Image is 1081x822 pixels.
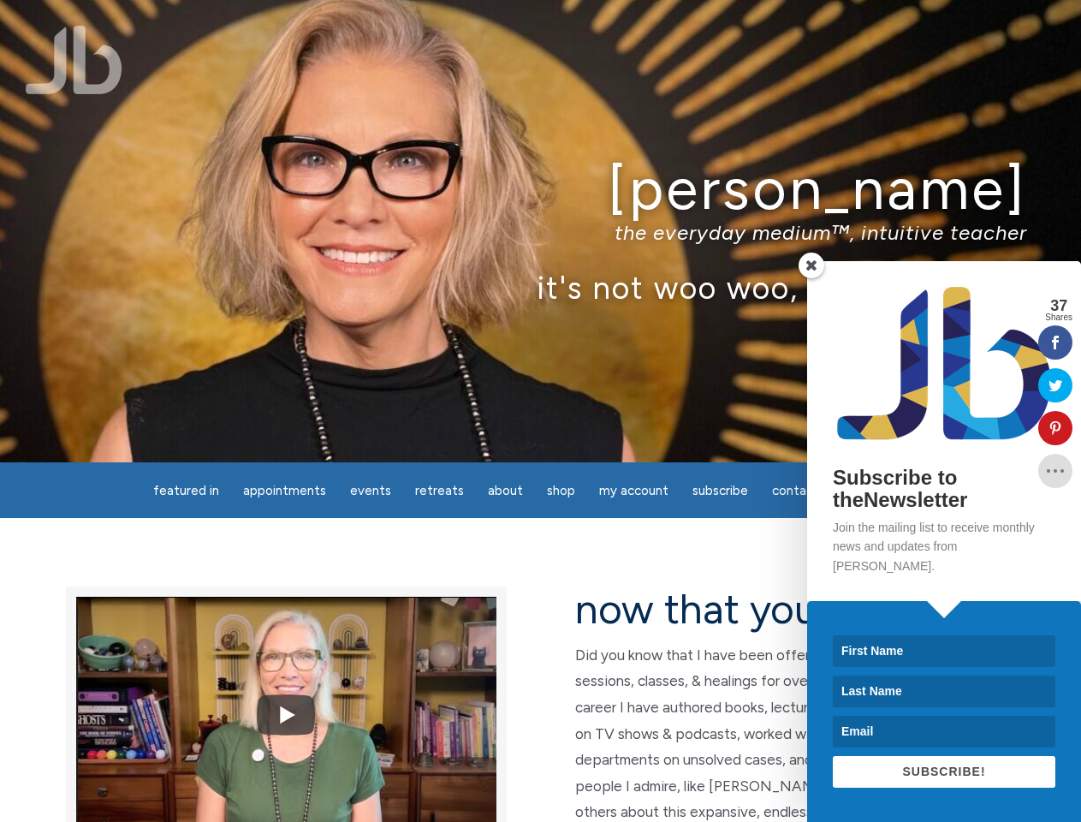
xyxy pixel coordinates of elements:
[833,756,1055,788] button: SUBSCRIBE!
[833,635,1055,667] input: First Name
[340,474,401,508] a: Events
[26,26,122,94] img: Jamie Butler. The Everyday Medium
[415,483,464,498] span: Retreats
[1045,313,1072,322] span: Shares
[243,483,326,498] span: Appointments
[537,474,585,508] a: Shop
[833,518,1055,575] p: Join the mailing list to receive monthly news and updates from [PERSON_NAME].
[599,483,668,498] span: My Account
[547,483,575,498] span: Shop
[54,157,1027,221] h1: [PERSON_NAME]
[575,587,1016,632] h2: now that you are here…
[692,483,748,498] span: Subscribe
[405,474,474,508] a: Retreats
[833,676,1055,707] input: Last Name
[478,474,533,508] a: About
[902,765,985,778] span: SUBSCRIBE!
[488,483,523,498] span: About
[54,269,1027,306] p: it's not woo woo, it's true true™
[233,474,336,508] a: Appointments
[833,467,1055,512] h2: Subscribe to theNewsletter
[682,474,758,508] a: Subscribe
[350,483,391,498] span: Events
[589,474,679,508] a: My Account
[153,483,219,498] span: featured in
[1045,298,1072,313] span: 37
[54,220,1027,245] p: the everyday medium™, intuitive teacher
[833,716,1055,748] input: Email
[143,474,229,508] a: featured in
